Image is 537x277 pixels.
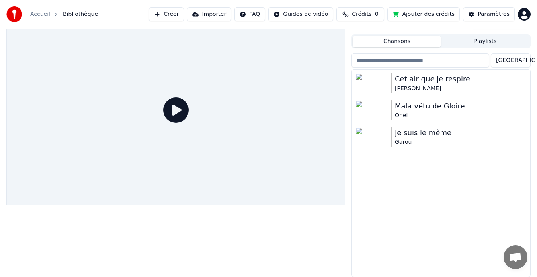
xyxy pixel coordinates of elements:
button: Paramètres [463,7,515,21]
img: youka [6,6,22,22]
button: Crédits0 [336,7,384,21]
div: Cet air que je respire [395,74,527,85]
a: Ouvrir le chat [504,245,527,269]
button: FAQ [234,7,265,21]
a: Accueil [30,10,50,18]
nav: breadcrumb [30,10,98,18]
button: Chansons [353,36,441,47]
button: Playlists [441,36,529,47]
div: Mala vêtu de Gloire [395,101,527,112]
div: Garou [395,138,527,146]
div: [PERSON_NAME] [395,85,527,93]
div: Je suis le même [395,127,527,138]
div: Paramètres [478,10,510,18]
button: Importer [187,7,231,21]
button: Créer [149,7,184,21]
button: Guides de vidéo [268,7,333,21]
span: 0 [375,10,379,18]
div: Onel [395,112,527,120]
button: Ajouter des crédits [387,7,460,21]
span: Crédits [352,10,371,18]
span: Bibliothèque [63,10,98,18]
